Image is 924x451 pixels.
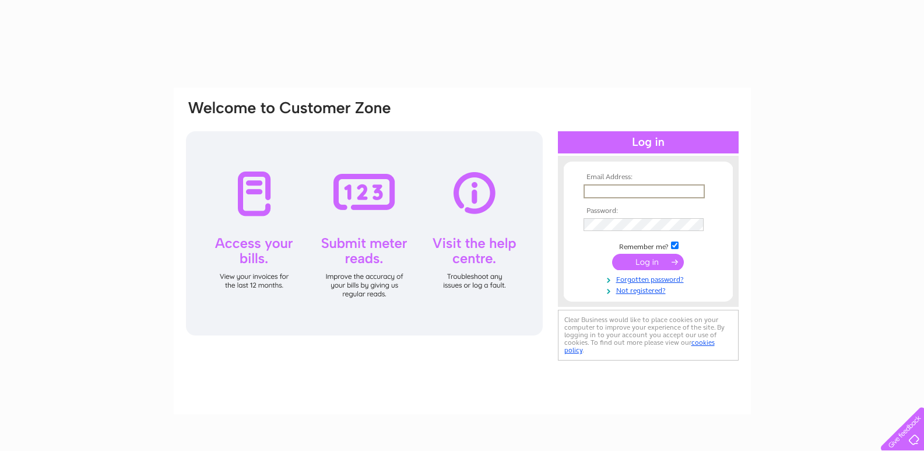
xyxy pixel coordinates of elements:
a: cookies policy [564,338,715,354]
td: Remember me? [581,240,716,251]
th: Password: [581,207,716,215]
div: Clear Business would like to place cookies on your computer to improve your experience of the sit... [558,310,739,361]
input: Submit [612,254,684,270]
th: Email Address: [581,173,716,181]
a: Not registered? [584,284,716,295]
a: Forgotten password? [584,273,716,284]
